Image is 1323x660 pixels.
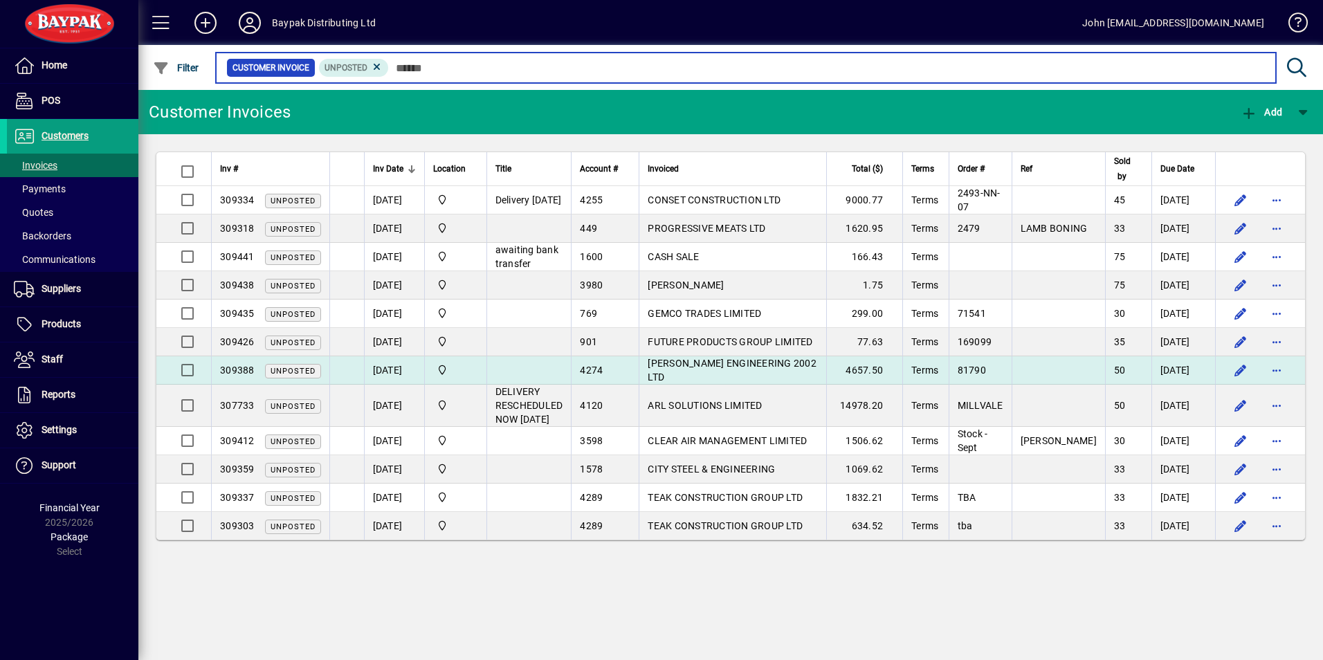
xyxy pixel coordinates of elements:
span: Unposted [271,494,316,503]
span: 71541 [958,308,986,319]
td: [DATE] [1151,385,1215,427]
button: Edit [1230,217,1252,239]
span: MILLVALE [958,400,1003,411]
span: Terms [911,161,934,176]
td: [DATE] [364,385,424,427]
td: [DATE] [364,186,424,214]
span: 901 [580,336,597,347]
span: Customer Invoice [232,61,309,75]
span: Customers [42,130,89,141]
td: [DATE] [1151,356,1215,385]
span: 4120 [580,400,603,411]
span: 1600 [580,251,603,262]
td: [DATE] [1151,186,1215,214]
a: Communications [7,248,138,271]
span: CLEAR AIR MANAGEMENT LIMITED [648,435,807,446]
td: [DATE] [364,356,424,385]
div: Inv # [220,161,321,176]
td: [DATE] [1151,484,1215,512]
button: More options [1266,217,1288,239]
button: Edit [1230,430,1252,452]
button: Edit [1230,246,1252,268]
span: 309441 [220,251,255,262]
td: [DATE] [364,484,424,512]
div: Baypak Distributing Ltd [272,12,376,34]
span: Unposted [271,466,316,475]
span: Unposted [271,225,316,234]
span: Quotes [14,207,53,218]
span: Communications [14,254,95,265]
span: Sold by [1114,154,1131,184]
span: Unposted [271,196,316,205]
a: POS [7,84,138,118]
span: LAMB BONING [1021,223,1088,234]
span: POS [42,95,60,106]
td: [DATE] [364,512,424,540]
a: Backorders [7,224,138,248]
span: Baypak - Onekawa [433,192,478,208]
button: Profile [228,10,272,35]
span: Terms [911,336,938,347]
span: Title [495,161,511,176]
span: 33 [1114,464,1126,475]
span: 33 [1114,520,1126,531]
span: 4289 [580,492,603,503]
span: [PERSON_NAME] [1021,435,1097,446]
td: 1506.62 [826,427,902,455]
td: 9000.77 [826,186,902,214]
button: Edit [1230,458,1252,480]
button: More options [1266,302,1288,324]
a: Payments [7,177,138,201]
td: [DATE] [364,214,424,243]
span: 45 [1114,194,1126,205]
span: FUTURE PRODUCTS GROUP LIMITED [648,336,812,347]
span: Filter [153,62,199,73]
span: Suppliers [42,283,81,294]
button: More options [1266,486,1288,508]
span: Total ($) [852,161,883,176]
td: 77.63 [826,328,902,356]
span: PROGRESSIVE MEATS LTD [648,223,765,234]
div: Due Date [1160,161,1207,176]
span: Settings [42,424,77,435]
button: More options [1266,189,1288,211]
button: More options [1266,430,1288,452]
span: 309388 [220,365,255,376]
span: Baypak - Onekawa [433,306,478,321]
span: Baypak - Onekawa [433,221,478,236]
div: Title [495,161,563,176]
span: Home [42,59,67,71]
span: Unposted [271,402,316,411]
span: 3980 [580,279,603,291]
span: 309318 [220,223,255,234]
span: Unposted [271,338,316,347]
span: Baypak - Onekawa [433,334,478,349]
span: Invoiced [648,161,679,176]
div: Total ($) [835,161,895,176]
div: Inv Date [373,161,416,176]
span: 33 [1114,492,1126,503]
div: Location [433,161,478,176]
span: Unposted [271,437,316,446]
span: 30 [1114,308,1126,319]
span: Terms [911,223,938,234]
span: Package [51,531,88,542]
span: Staff [42,354,63,365]
span: awaiting bank transfer [495,244,558,269]
span: Unposted [271,310,316,319]
span: 307733 [220,400,255,411]
td: 1620.95 [826,214,902,243]
span: Products [42,318,81,329]
a: Reports [7,378,138,412]
span: Terms [911,435,938,446]
td: 1069.62 [826,455,902,484]
span: Financial Year [39,502,100,513]
span: TEAK CONSTRUCTION GROUP LTD [648,492,803,503]
span: 4255 [580,194,603,205]
span: 75 [1114,251,1126,262]
span: Unposted [271,253,316,262]
td: [DATE] [1151,328,1215,356]
mat-chip: Customer Invoice Status: Unposted [319,59,389,77]
td: 4657.50 [826,356,902,385]
span: Baypak - Onekawa [433,277,478,293]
